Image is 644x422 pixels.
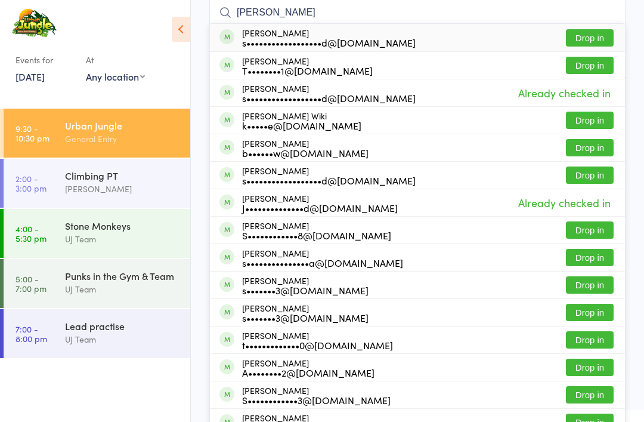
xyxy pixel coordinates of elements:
[242,138,369,158] div: [PERSON_NAME]
[566,276,614,294] button: Drop in
[242,203,398,212] div: J••••••••••••••d@[DOMAIN_NAME]
[566,29,614,47] button: Drop in
[16,224,47,243] time: 4:00 - 5:30 pm
[242,313,369,322] div: s•••••••3@[DOMAIN_NAME]
[65,269,180,282] div: Punks in the Gym & Team
[242,111,361,130] div: [PERSON_NAME] Wiki
[16,50,74,70] div: Events for
[242,148,369,158] div: b••••••w@[DOMAIN_NAME]
[242,38,416,47] div: s••••••••••••••••••d@[DOMAIN_NAME]
[242,368,374,377] div: A••••••••2@[DOMAIN_NAME]
[242,193,398,212] div: [PERSON_NAME]
[242,248,403,267] div: [PERSON_NAME]
[242,358,374,377] div: [PERSON_NAME]
[16,274,47,293] time: 5:00 - 7:00 pm
[566,112,614,129] button: Drop in
[242,303,369,322] div: [PERSON_NAME]
[242,166,416,185] div: [PERSON_NAME]
[242,386,391,405] div: [PERSON_NAME]
[16,174,47,193] time: 2:00 - 3:00 pm
[242,340,393,350] div: t•••••••••••••0@[DOMAIN_NAME]
[242,84,416,103] div: [PERSON_NAME]
[65,182,180,196] div: [PERSON_NAME]
[566,57,614,74] button: Drop in
[65,169,180,182] div: Climbing PT
[242,221,391,240] div: [PERSON_NAME]
[566,331,614,349] button: Drop in
[4,109,190,158] a: 9:30 -10:30 pmUrban JungleGeneral Entry
[566,304,614,321] button: Drop in
[566,139,614,156] button: Drop in
[86,50,145,70] div: At
[4,259,190,308] a: 5:00 -7:00 pmPunks in the Gym & TeamUJ Team
[16,324,47,343] time: 7:00 - 8:00 pm
[242,276,369,295] div: [PERSON_NAME]
[566,221,614,239] button: Drop in
[16,70,45,83] a: [DATE]
[242,285,369,295] div: s•••••••3@[DOMAIN_NAME]
[242,175,416,185] div: s••••••••••••••••••d@[DOMAIN_NAME]
[242,395,391,405] div: S••••••••••••3@[DOMAIN_NAME]
[242,93,416,103] div: s••••••••••••••••••d@[DOMAIN_NAME]
[12,9,57,38] img: Urban Jungle Indoor Rock Climbing
[65,119,180,132] div: Urban Jungle
[515,192,614,213] span: Already checked in
[4,209,190,258] a: 4:00 -5:30 pmStone MonkeysUJ Team
[242,230,391,240] div: S••••••••••••8@[DOMAIN_NAME]
[242,56,373,75] div: [PERSON_NAME]
[65,319,180,332] div: Lead practise
[65,132,180,146] div: General Entry
[16,124,49,143] time: 9:30 - 10:30 pm
[566,359,614,376] button: Drop in
[242,258,403,267] div: s•••••••••••••••a@[DOMAIN_NAME]
[566,167,614,184] button: Drop in
[65,219,180,232] div: Stone Monkeys
[566,249,614,266] button: Drop in
[86,70,145,83] div: Any location
[4,159,190,208] a: 2:00 -3:00 pmClimbing PT[PERSON_NAME]
[242,28,416,47] div: [PERSON_NAME]
[242,331,393,350] div: [PERSON_NAME]
[65,332,180,346] div: UJ Team
[65,232,180,246] div: UJ Team
[242,66,373,75] div: T••••••••1@[DOMAIN_NAME]
[566,386,614,403] button: Drop in
[4,309,190,358] a: 7:00 -8:00 pmLead practiseUJ Team
[65,282,180,296] div: UJ Team
[515,82,614,103] span: Already checked in
[242,121,361,130] div: k•••••e@[DOMAIN_NAME]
